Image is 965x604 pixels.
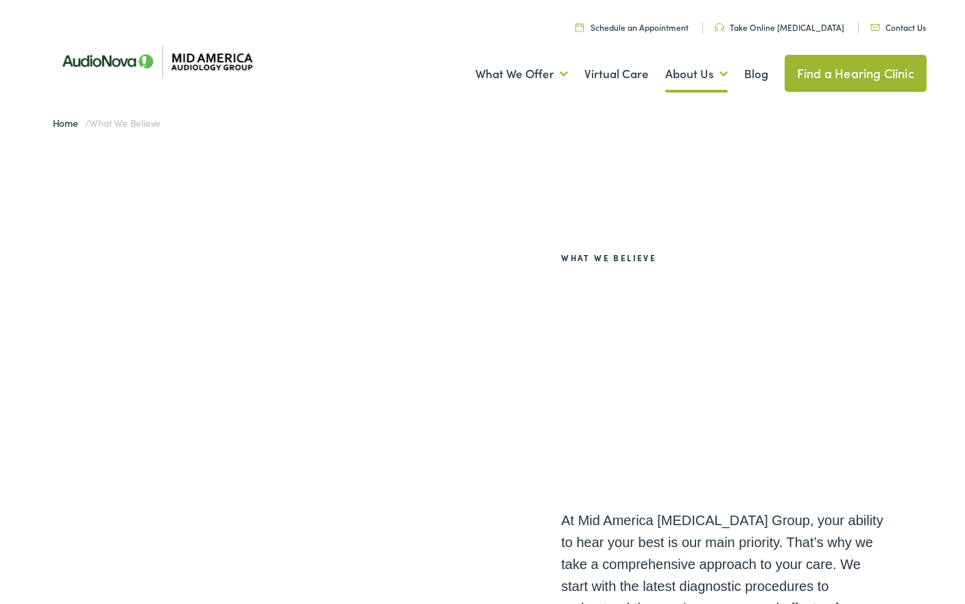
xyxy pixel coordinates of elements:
[575,23,584,32] img: utility icon
[584,49,649,99] a: Virtual Care
[715,23,724,32] img: utility icon
[475,49,568,99] a: What We Offer
[744,49,768,99] a: Blog
[715,21,844,33] a: Take Online [MEDICAL_DATA]
[561,253,890,263] h2: What We Believe
[785,55,927,92] a: Find a Hearing Clinic
[665,49,728,99] a: About Us
[575,21,689,33] a: Schedule an Appointment
[870,24,880,31] img: utility icon
[870,21,926,33] a: Contact Us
